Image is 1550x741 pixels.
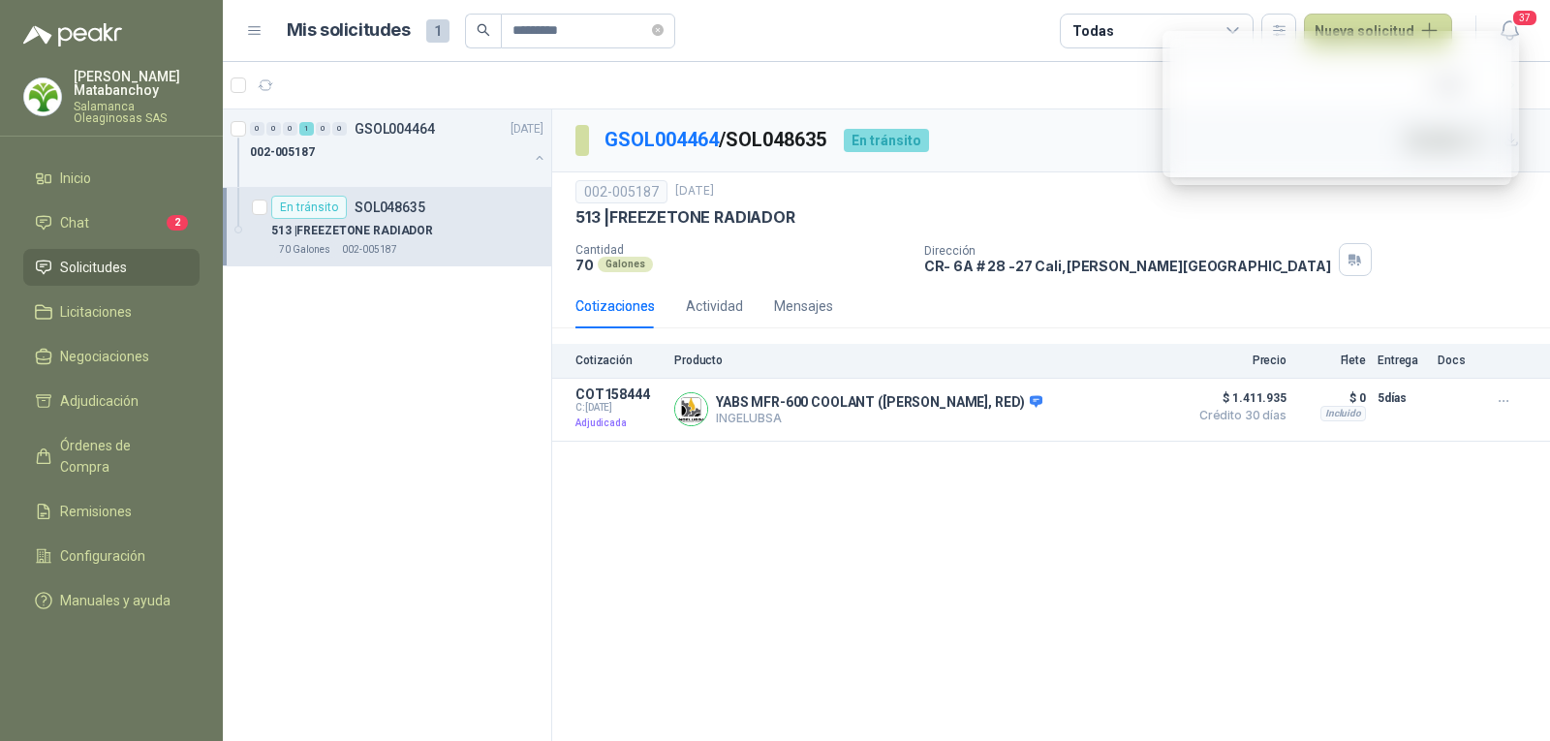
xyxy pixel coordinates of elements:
span: close-circle [652,21,664,40]
p: 002-005187 [250,143,315,162]
span: Crédito 30 días [1190,410,1286,421]
a: Inicio [23,160,200,197]
p: YABS MFR-600 COOLANT ([PERSON_NAME], RED) [716,394,1042,412]
div: 002-005187 [575,180,667,203]
p: / SOL048635 [604,125,828,155]
button: Nueva solicitud [1304,14,1452,48]
button: 37 [1492,14,1527,48]
p: CR- 6A # 28 -27 Cali , [PERSON_NAME][GEOGRAPHIC_DATA] [924,258,1331,274]
span: close-circle [652,24,664,36]
span: Chat [60,212,89,233]
img: Logo peakr [23,23,122,46]
div: 1 [299,122,314,136]
span: Solicitudes [60,257,127,278]
p: [DATE] [675,182,714,201]
div: 0 [316,122,330,136]
p: Adjudicada [575,414,663,433]
p: 513 | FREEZETONE RADIADOR [575,207,795,228]
a: Remisiones [23,493,200,530]
span: 37 [1511,9,1538,27]
a: Adjudicación [23,383,200,419]
span: C: [DATE] [575,402,663,414]
img: Company Logo [675,393,707,425]
p: 513 | FREEZETONE RADIADOR [271,222,433,240]
p: GSOL004464 [355,122,435,136]
p: SOL048635 [355,201,425,214]
div: Incluido [1320,406,1366,421]
span: Licitaciones [60,301,132,323]
div: 0 [332,122,347,136]
p: Dirección [924,244,1331,258]
span: Configuración [60,545,145,567]
p: Cantidad [575,243,909,257]
h1: Mis solicitudes [287,16,411,45]
a: Configuración [23,538,200,574]
span: Negociaciones [60,346,149,367]
div: Todas [1072,20,1113,42]
p: [PERSON_NAME] Matabanchoy [74,70,200,97]
span: 1 [426,19,449,43]
p: Entrega [1378,354,1426,367]
div: En tránsito [271,196,347,219]
a: GSOL004464 [604,128,719,151]
a: Licitaciones [23,293,200,330]
p: $ 0 [1298,386,1366,410]
div: 70 Galones [271,242,338,258]
div: Actividad [686,295,743,317]
div: Cotizaciones [575,295,655,317]
a: Chat2 [23,204,200,241]
a: Manuales y ayuda [23,582,200,619]
p: COT158444 [575,386,663,402]
p: Producto [674,354,1178,367]
div: 0 [250,122,264,136]
a: 0 0 0 1 0 0 GSOL004464[DATE] 002-005187 [250,117,547,179]
span: Manuales y ayuda [60,590,170,611]
a: Negociaciones [23,338,200,375]
p: Cotización [575,354,663,367]
div: Mensajes [774,295,833,317]
div: 0 [266,122,281,136]
p: Salamanca Oleaginosas SAS [74,101,200,124]
a: En tránsitoSOL048635513 |FREEZETONE RADIADOR70 Galones002-005187 [223,188,551,266]
p: 5 días [1378,386,1426,410]
p: INGELUBSA [716,411,1042,425]
span: Inicio [60,168,91,189]
p: [DATE] [511,120,543,139]
p: Precio [1190,354,1286,367]
span: Remisiones [60,501,132,522]
p: Flete [1298,354,1366,367]
p: Docs [1438,354,1476,367]
div: Galones [598,257,653,272]
span: 2 [167,215,188,231]
a: Solicitudes [23,249,200,286]
div: 0 [283,122,297,136]
img: Company Logo [24,78,61,115]
span: Adjudicación [60,390,139,412]
span: $ 1.411.935 [1190,386,1286,410]
p: 002-005187 [342,242,397,258]
span: search [477,23,490,37]
div: En tránsito [844,129,929,152]
span: Órdenes de Compra [60,435,181,478]
a: Órdenes de Compra [23,427,200,485]
p: 70 [575,257,594,273]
